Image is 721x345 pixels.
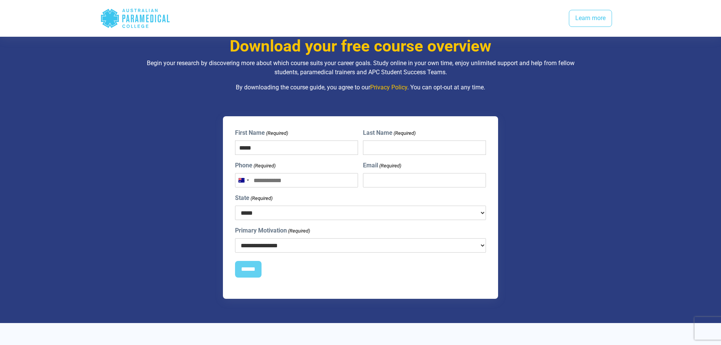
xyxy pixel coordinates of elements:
div: Australian Paramedical College [100,6,170,31]
span: (Required) [287,227,310,235]
label: State [235,194,273,203]
span: (Required) [379,162,402,170]
label: Last Name [363,128,416,137]
p: Begin your research by discovering more about which course suits your career goals. Study online ... [139,59,582,77]
label: Email [363,161,401,170]
button: Selected country [235,173,251,187]
p: By downloading the course guide, you agree to our . You can opt-out at any time. [139,83,582,92]
label: Primary Motivation [235,226,310,235]
a: Learn more [569,10,612,27]
span: (Required) [253,162,276,170]
span: (Required) [265,130,288,137]
h3: Download your free course overview [139,37,582,56]
a: Privacy Policy [370,84,407,91]
label: Phone [235,161,276,170]
span: (Required) [250,195,273,202]
label: First Name [235,128,288,137]
span: (Required) [393,130,416,137]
